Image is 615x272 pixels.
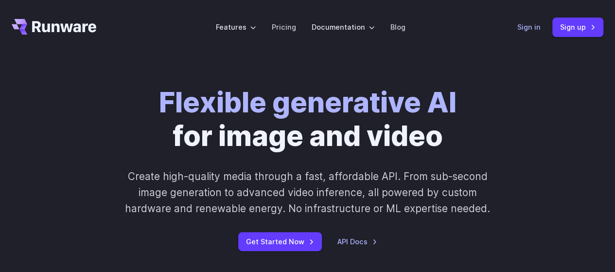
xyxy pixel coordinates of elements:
[517,21,541,33] a: Sign in
[118,168,497,217] p: Create high-quality media through a fast, affordable API. From sub-second image generation to adv...
[159,85,457,119] strong: Flexible generative AI
[216,21,256,33] label: Features
[159,86,457,153] h1: for image and video
[552,18,603,36] a: Sign up
[272,21,296,33] a: Pricing
[238,232,322,251] a: Get Started Now
[390,21,405,33] a: Blog
[337,236,377,247] a: API Docs
[312,21,375,33] label: Documentation
[12,19,96,35] a: Go to /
